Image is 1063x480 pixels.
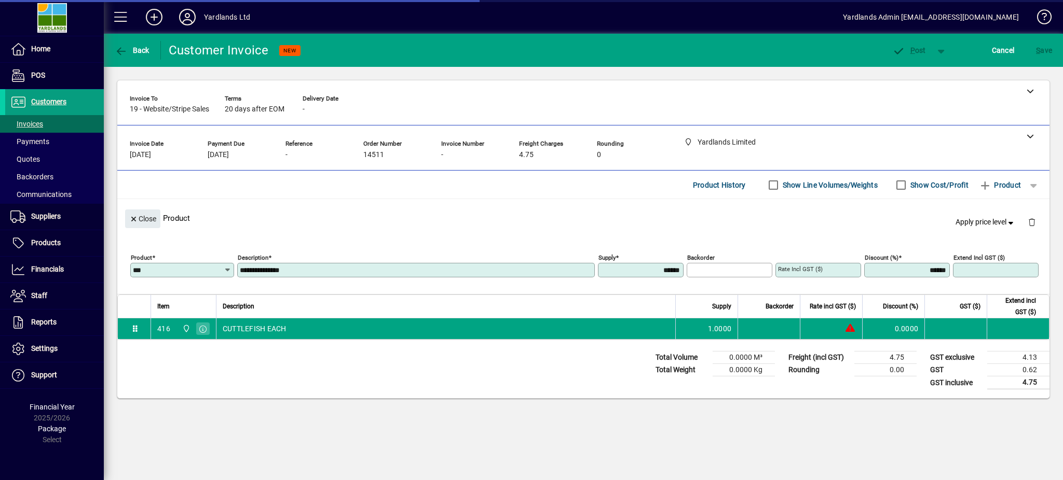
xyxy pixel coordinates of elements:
span: Supply [712,301,731,312]
button: Profile [171,8,204,26]
span: 1.0000 [708,323,732,334]
td: 0.0000 M³ [713,351,775,364]
td: Freight (incl GST) [783,351,854,364]
mat-label: Extend incl GST ($) [953,254,1005,261]
span: Financials [31,265,64,273]
mat-label: Description [238,254,268,261]
span: Payments [10,137,49,146]
span: Reports [31,318,57,326]
a: Support [5,362,104,388]
span: Description [223,301,254,312]
a: Backorders [5,168,104,186]
mat-label: Product [131,254,152,261]
app-page-header-button: Close [122,214,163,223]
span: Extend incl GST ($) [993,295,1036,318]
td: 0.0000 [862,318,924,339]
span: [DATE] [208,151,229,159]
div: Yardlands Ltd [204,9,250,25]
button: Apply price level [951,213,1020,232]
span: 19 - Website/Stripe Sales [130,105,209,114]
button: Add [138,8,171,26]
span: Back [115,46,149,54]
a: Home [5,36,104,62]
span: NEW [283,47,296,54]
button: Product History [689,176,750,194]
a: Staff [5,283,104,309]
span: Yardlands Limited [180,323,192,334]
div: Customer Invoice [169,42,269,59]
span: POS [31,71,45,79]
a: POS [5,63,104,89]
a: Reports [5,309,104,335]
button: Product [974,176,1026,194]
td: Total Volume [650,351,713,364]
button: Cancel [989,41,1017,60]
a: Products [5,230,104,256]
span: Apply price level [956,217,1016,228]
mat-label: Discount (%) [865,254,898,261]
button: Post [887,41,931,60]
td: Total Weight [650,364,713,376]
span: - [441,151,443,159]
div: 416 [157,323,170,334]
mat-label: Rate incl GST ($) [778,265,823,273]
a: Knowledge Base [1029,2,1050,36]
a: Settings [5,336,104,362]
span: CUTTLEFISH EACH [223,323,287,334]
span: Package [38,425,66,433]
td: GST [925,364,987,376]
span: - [303,105,305,114]
span: Backorders [10,173,53,181]
td: 0.0000 Kg [713,364,775,376]
a: Invoices [5,115,104,133]
span: 20 days after EOM [225,105,284,114]
span: - [285,151,288,159]
a: Payments [5,133,104,150]
a: Suppliers [5,204,104,230]
span: Financial Year [30,403,75,411]
span: GST ($) [960,301,980,312]
mat-label: Backorder [687,254,715,261]
span: 4.75 [519,151,534,159]
button: Save [1033,41,1055,60]
label: Show Line Volumes/Weights [781,180,878,190]
span: 0 [597,151,601,159]
span: Quotes [10,155,40,163]
span: Product History [693,177,746,193]
span: Cancel [992,42,1015,59]
span: S [1036,46,1040,54]
div: Yardlands Admin [EMAIL_ADDRESS][DOMAIN_NAME] [843,9,1019,25]
td: 4.75 [987,376,1050,389]
span: Products [31,238,61,247]
td: 4.13 [987,351,1050,364]
a: Quotes [5,150,104,168]
span: Item [157,301,170,312]
span: Communications [10,190,72,199]
td: 0.62 [987,364,1050,376]
span: Support [31,371,57,379]
span: P [910,46,915,54]
span: Invoices [10,120,43,128]
td: 0.00 [854,364,917,376]
span: 14511 [363,151,384,159]
span: Suppliers [31,212,61,220]
span: ost [892,46,926,54]
span: Settings [31,344,58,352]
label: Show Cost/Profit [908,180,969,190]
span: ave [1036,42,1052,59]
td: Rounding [783,364,854,376]
app-page-header-button: Delete [1019,217,1044,227]
a: Financials [5,257,104,283]
button: Delete [1019,209,1044,234]
button: Back [112,41,152,60]
span: [DATE] [130,151,151,159]
td: GST inclusive [925,376,987,389]
span: Staff [31,291,47,300]
span: Close [129,210,156,228]
span: Product [979,177,1021,193]
button: Close [125,209,160,228]
span: Customers [31,97,66,106]
span: Backorder [766,301,794,312]
app-page-header-button: Back [104,41,161,60]
mat-label: Supply [598,254,616,261]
